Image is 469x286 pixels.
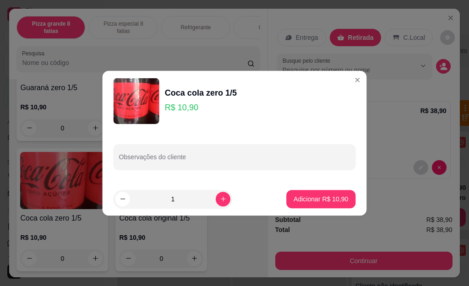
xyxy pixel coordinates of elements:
[114,78,159,124] img: product-image
[165,101,237,113] p: R$ 10,90
[350,72,365,87] button: Close
[216,192,230,206] button: increase-product-quantity
[119,156,350,165] input: Observações do cliente
[165,86,237,99] div: Coca cola zero 1/5
[115,192,130,206] button: decrease-product-quantity
[286,190,355,208] button: Adicionar R$ 10,90
[294,194,348,204] p: Adicionar R$ 10,90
